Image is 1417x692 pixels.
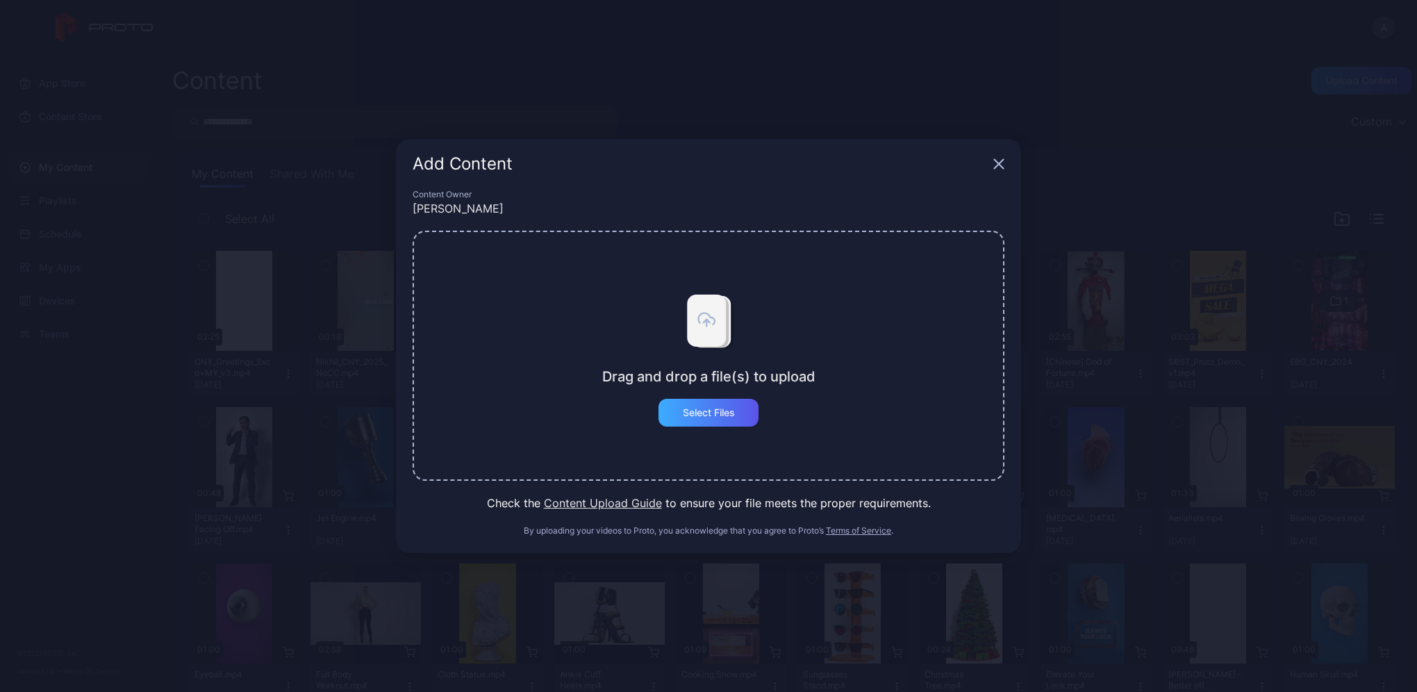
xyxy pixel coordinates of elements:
div: By uploading your videos to Proto, you acknowledge that you agree to Proto’s . [413,525,1004,536]
button: Content Upload Guide [544,495,662,511]
div: Add Content [413,156,988,172]
button: Select Files [658,399,759,427]
div: Drag and drop a file(s) to upload [602,368,815,385]
div: Select Files [683,407,735,418]
div: Check the to ensure your file meets the proper requirements. [413,495,1004,511]
div: Content Owner [413,189,1004,200]
button: Terms of Service [826,525,891,536]
div: [PERSON_NAME] [413,200,1004,217]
